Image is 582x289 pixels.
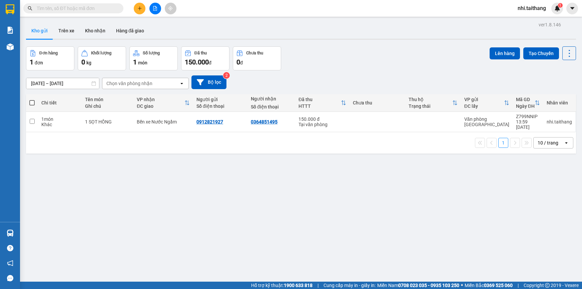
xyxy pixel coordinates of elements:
span: | [318,282,319,289]
span: 1 [133,58,137,66]
svg: open [564,140,569,146]
button: caret-down [566,3,578,14]
sup: 1 [558,3,563,8]
div: 150.000 đ [299,116,346,122]
button: 1 [498,138,508,148]
span: | [518,282,519,289]
th: Toggle SortBy [295,94,350,112]
span: search [28,6,32,11]
strong: 1900 633 818 [284,283,313,288]
div: 1 SỌT HỒNG [85,119,130,124]
sup: 2 [223,72,230,79]
div: Mã GD [516,97,535,102]
div: VP gửi [464,97,504,102]
img: warehouse-icon [7,43,14,50]
div: VP nhận [137,97,184,102]
span: nhi.taithang [512,4,551,12]
div: HTTT [299,103,341,109]
div: Bến xe Nước Ngầm [137,119,190,124]
button: aim [165,3,176,14]
div: Chi tiết [41,100,78,105]
strong: 0369 525 060 [484,283,513,288]
div: ĐC lấy [464,103,504,109]
div: Số điện thoại [196,103,244,109]
div: 13:59 [DATE] [516,119,540,130]
div: Nhân viên [547,100,572,105]
div: Ngày ĐH [516,103,535,109]
span: caret-down [569,5,575,11]
button: Trên xe [53,23,80,39]
svg: open [179,81,184,86]
span: copyright [545,283,550,288]
div: 0912821927 [196,119,223,124]
span: notification [7,260,13,266]
div: ver 1.8.146 [539,21,561,28]
th: Toggle SortBy [461,94,513,112]
button: Chưa thu0đ [233,46,281,70]
span: ⚪️ [461,284,463,287]
div: Người gửi [196,97,244,102]
strong: 0708 023 035 - 0935 103 250 [398,283,459,288]
div: Số lượng [143,51,160,55]
div: Tên món [85,97,130,102]
button: Hàng đã giao [111,23,149,39]
span: plus [137,6,142,11]
div: Chưa thu [246,51,263,55]
button: file-add [149,3,161,14]
img: warehouse-icon [7,230,14,237]
span: món [138,60,147,65]
div: Đã thu [194,51,207,55]
div: Đã thu [299,97,341,102]
div: Người nhận [251,96,292,101]
span: kg [86,60,91,65]
button: Tạo Chuyến [523,47,559,59]
img: icon-new-feature [554,5,560,11]
button: Bộ lọc [191,75,226,89]
span: aim [168,6,173,11]
div: Khác [41,122,78,127]
span: 0 [236,58,240,66]
input: Select a date range. [26,78,99,89]
div: Số điện thoại [251,104,292,109]
div: Trạng thái [409,103,452,109]
div: Tại văn phòng [299,122,346,127]
img: solution-icon [7,27,14,34]
img: logo-vxr [6,4,14,14]
span: 150.000 [185,58,209,66]
button: Lên hàng [490,47,520,59]
button: Khối lượng0kg [78,46,126,70]
button: Số lượng1món [129,46,178,70]
span: Miền Bắc [465,282,513,289]
div: Thu hộ [409,97,452,102]
th: Toggle SortBy [133,94,193,112]
span: question-circle [7,245,13,251]
div: Chọn văn phòng nhận [106,80,152,87]
span: message [7,275,13,281]
button: Kho gửi [26,23,53,39]
input: Tìm tên, số ĐT hoặc mã đơn [37,5,115,12]
span: đ [240,60,243,65]
span: đơn [35,60,43,65]
div: 1 món [41,116,78,122]
div: 0364851495 [251,119,277,124]
div: nhi.taithang [547,119,572,124]
div: ĐC giao [137,103,184,109]
span: 0 [81,58,85,66]
span: Hỗ trợ kỹ thuật: [251,282,313,289]
th: Toggle SortBy [513,94,543,112]
th: Toggle SortBy [405,94,461,112]
span: Cung cấp máy in - giấy in: [324,282,376,289]
button: plus [134,3,145,14]
div: Chưa thu [353,100,402,105]
div: Văn phòng [GEOGRAPHIC_DATA] [464,116,509,127]
div: 10 / trang [538,139,558,146]
div: Ghi chú [85,103,130,109]
span: Miền Nam [377,282,459,289]
button: Kho nhận [80,23,111,39]
div: Z799NNIP [516,114,540,119]
div: Khối lượng [91,51,111,55]
button: Đã thu150.000đ [181,46,229,70]
span: 1 [559,3,561,8]
span: file-add [153,6,157,11]
button: Đơn hàng1đơn [26,46,74,70]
